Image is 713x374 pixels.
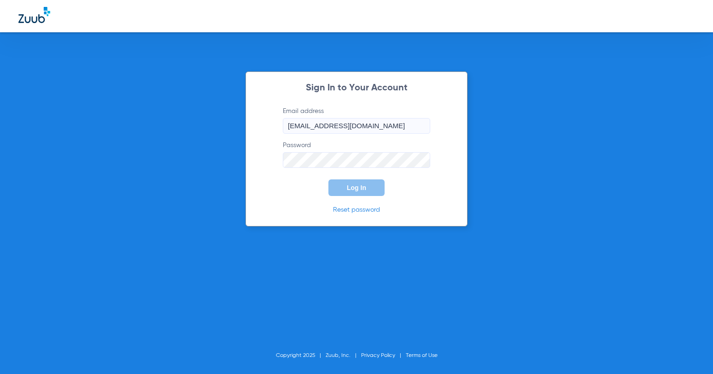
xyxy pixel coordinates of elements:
[283,118,430,134] input: Email address
[406,353,438,358] a: Terms of Use
[328,179,385,196] button: Log In
[326,351,361,360] li: Zuub, Inc.
[18,7,50,23] img: Zuub Logo
[283,107,430,134] label: Email address
[283,141,430,168] label: Password
[269,83,444,93] h2: Sign In to Your Account
[276,351,326,360] li: Copyright 2025
[361,353,395,358] a: Privacy Policy
[333,207,380,213] a: Reset password
[347,184,366,191] span: Log In
[283,152,430,168] input: Password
